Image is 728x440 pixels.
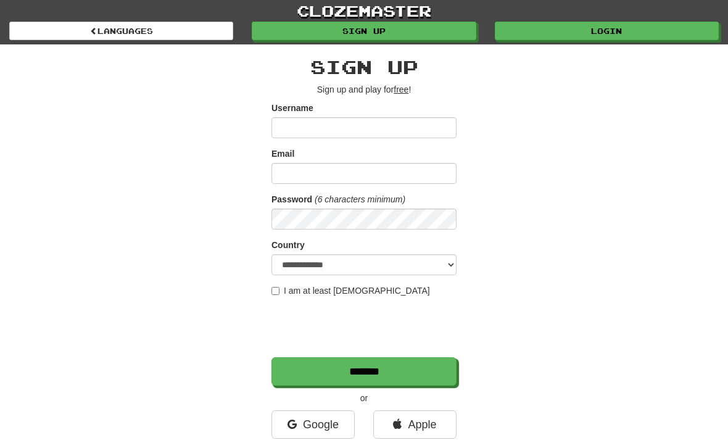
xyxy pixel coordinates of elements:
[315,194,405,204] em: (6 characters minimum)
[271,239,305,251] label: Country
[9,22,233,40] a: Languages
[271,284,430,297] label: I am at least [DEMOGRAPHIC_DATA]
[271,83,457,96] p: Sign up and play for !
[394,85,408,94] u: free
[271,392,457,404] p: or
[373,410,457,439] a: Apple
[252,22,476,40] a: Sign up
[271,193,312,205] label: Password
[271,102,313,114] label: Username
[271,57,457,77] h2: Sign up
[271,287,279,295] input: I am at least [DEMOGRAPHIC_DATA]
[271,147,294,160] label: Email
[271,410,355,439] a: Google
[495,22,719,40] a: Login
[271,303,459,351] iframe: reCAPTCHA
